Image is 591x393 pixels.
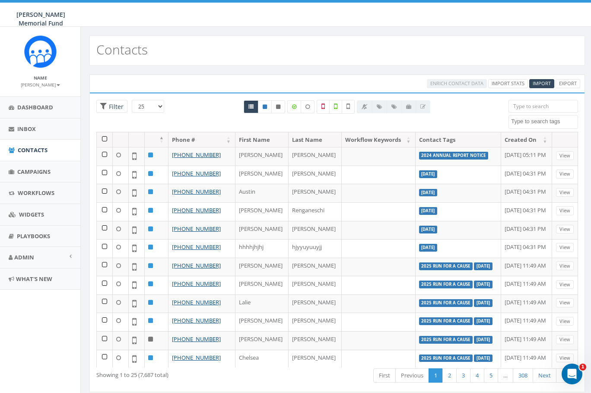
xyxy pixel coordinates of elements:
td: [PERSON_NAME] [289,294,342,313]
td: [PERSON_NAME] [289,258,342,276]
td: [PERSON_NAME] [235,258,289,276]
label: [DATE] [474,299,492,307]
th: Workflow Keywords: activate to sort column ascending [342,132,416,147]
label: [DATE] [474,336,492,344]
a: [PHONE_NUMBER] [172,225,221,233]
label: [DATE] [419,244,438,252]
a: Previous [395,368,429,383]
label: [DATE] [419,170,438,178]
td: [DATE] 11:49 AM [501,313,552,331]
td: [PERSON_NAME] [289,350,342,368]
a: [PHONE_NUMBER] [172,169,221,177]
a: All contacts [244,100,258,113]
a: 5 [484,368,498,383]
span: Widgets [19,211,44,218]
label: Not a Mobile [317,100,330,114]
label: 2024 Annual Report Notice [419,152,489,160]
td: [PERSON_NAME] [235,166,289,184]
h2: Contacts [96,42,148,57]
a: 2 [442,368,457,383]
a: View [556,225,574,234]
td: [DATE] 04:31 PM [501,221,552,240]
td: [DATE] 04:31 PM [501,166,552,184]
td: [PERSON_NAME] [289,147,342,166]
a: [PHONE_NUMBER] [172,280,221,288]
td: Lalie [235,294,289,313]
td: [DATE] 05:11 PM [501,147,552,166]
a: Opted Out [271,100,285,113]
label: 2025 Run for a Cause [419,262,473,270]
a: Active [258,100,272,113]
td: Renganeschi [289,202,342,221]
label: 2025 Run for a Cause [419,317,473,325]
th: Contact Tags [416,132,501,147]
a: Last [556,368,578,383]
a: View [556,206,574,215]
a: View [556,298,574,307]
textarea: Search [511,118,578,125]
span: Inbox [17,125,36,133]
a: [PHONE_NUMBER] [172,262,221,269]
td: [PERSON_NAME] [235,313,289,331]
td: [PERSON_NAME] [235,276,289,294]
a: 308 [513,368,533,383]
small: [PERSON_NAME] [21,82,60,88]
td: [PERSON_NAME] [289,331,342,350]
a: [PHONE_NUMBER] [172,151,221,159]
a: Import Stats [488,79,528,88]
td: [PERSON_NAME] [235,221,289,240]
a: View [556,317,574,326]
td: [PERSON_NAME] [289,276,342,294]
span: Advance Filter [96,100,127,113]
label: Not Validated [342,100,355,114]
span: Import [533,80,551,86]
label: [DATE] [419,207,438,215]
a: View [556,188,574,197]
a: View [556,262,574,271]
a: [PHONE_NUMBER] [172,354,221,361]
a: View [556,335,574,344]
a: Import [529,79,554,88]
div: Showing 1 to 25 (7,687 total) [96,367,289,379]
a: [PHONE_NUMBER] [172,335,221,343]
th: Created On: activate to sort column ascending [501,132,552,147]
label: [DATE] [474,262,492,270]
img: Rally_Corp_Icon.png [24,35,57,68]
a: Next [533,368,556,383]
a: [PERSON_NAME] [21,80,60,88]
td: [PERSON_NAME] [289,184,342,202]
label: Data Enriched [287,100,301,113]
a: Export [556,79,580,88]
td: [PERSON_NAME] [289,221,342,240]
a: [PHONE_NUMBER] [172,298,221,306]
span: Workflows [18,189,54,197]
a: [PHONE_NUMBER] [172,316,221,324]
td: hhhhjhjhj [235,239,289,258]
td: [DATE] 04:31 PM [501,202,552,221]
td: [PERSON_NAME] [235,331,289,350]
a: … [498,368,513,383]
a: [PHONE_NUMBER] [172,243,221,251]
span: 1 [579,364,586,371]
td: Chelsea [235,350,289,368]
span: Contacts [18,146,48,154]
label: 2025 Run for a Cause [419,299,473,307]
td: [PERSON_NAME] [289,166,342,184]
span: [PERSON_NAME] Memorial Fund [16,10,65,27]
small: Name [34,75,47,81]
th: Last Name [289,132,342,147]
td: [PERSON_NAME] [235,202,289,221]
label: 2025 Run for a Cause [419,281,473,288]
span: Playbooks [17,232,50,240]
input: Type to search [508,100,578,113]
a: View [556,243,574,252]
a: View [556,169,574,179]
label: Data not Enriched [301,100,315,113]
iframe: Intercom live chat [562,364,582,384]
a: [PHONE_NUMBER] [172,188,221,195]
label: [DATE] [474,317,492,325]
td: [DATE] 11:49 AM [501,350,552,368]
td: [DATE] 11:49 AM [501,294,552,313]
td: [DATE] 04:31 PM [501,184,552,202]
label: [DATE] [419,189,438,197]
